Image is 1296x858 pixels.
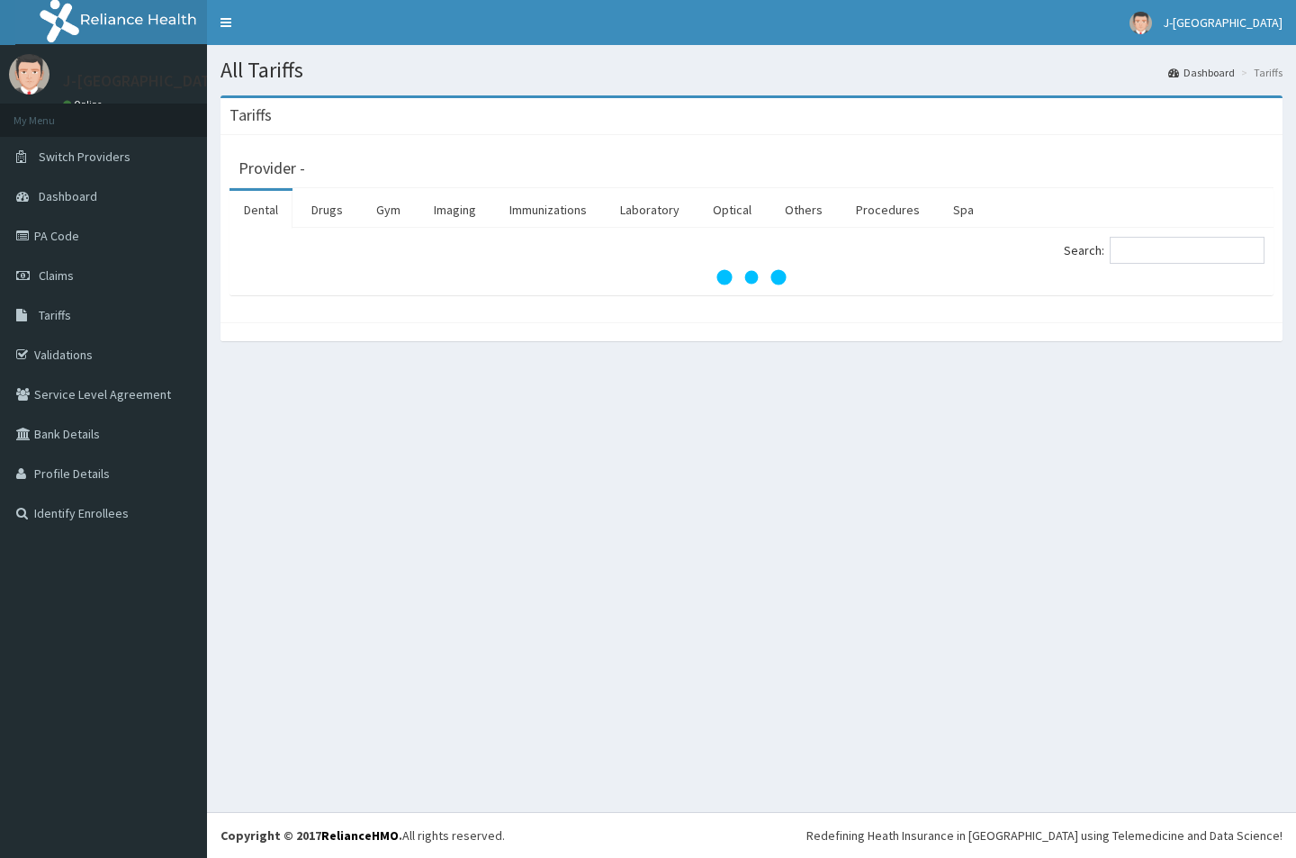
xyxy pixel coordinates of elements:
[238,160,305,176] h3: Provider -
[1168,65,1235,80] a: Dashboard
[63,73,225,89] p: J-[GEOGRAPHIC_DATA]
[1129,12,1152,34] img: User Image
[1163,14,1282,31] span: J-[GEOGRAPHIC_DATA]
[1064,237,1264,264] label: Search:
[1237,65,1282,80] li: Tariffs
[63,98,106,111] a: Online
[39,188,97,204] span: Dashboard
[1110,237,1264,264] input: Search:
[39,149,130,165] span: Switch Providers
[606,191,694,229] a: Laboratory
[841,191,934,229] a: Procedures
[220,827,402,844] strong: Copyright © 2017 .
[321,827,399,844] a: RelianceHMO
[362,191,415,229] a: Gym
[39,267,74,284] span: Claims
[715,241,787,313] svg: audio-loading
[495,191,601,229] a: Immunizations
[698,191,766,229] a: Optical
[297,191,357,229] a: Drugs
[939,191,988,229] a: Spa
[770,191,837,229] a: Others
[229,191,292,229] a: Dental
[220,59,1282,82] h1: All Tariffs
[39,307,71,323] span: Tariffs
[806,826,1282,844] div: Redefining Heath Insurance in [GEOGRAPHIC_DATA] using Telemedicine and Data Science!
[229,107,272,123] h3: Tariffs
[9,54,49,95] img: User Image
[207,812,1296,858] footer: All rights reserved.
[419,191,490,229] a: Imaging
